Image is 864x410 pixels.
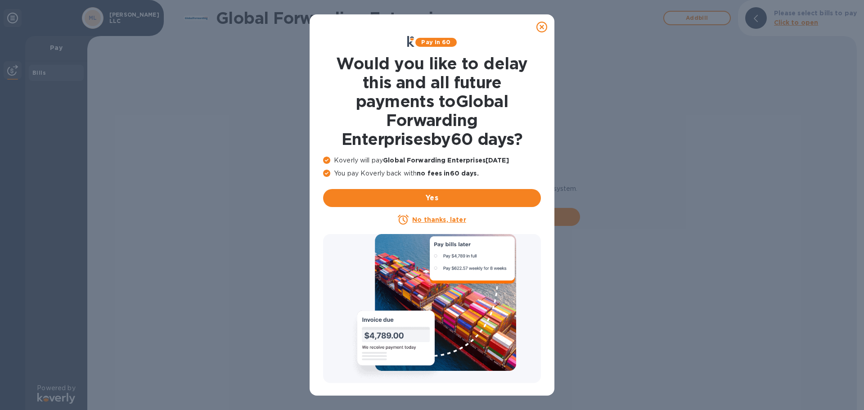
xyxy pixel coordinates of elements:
button: Yes [323,189,541,207]
b: Global Forwarding Enterprises [DATE] [383,157,509,164]
p: Koverly will pay [323,156,541,165]
b: Pay in 60 [421,39,450,45]
span: Yes [330,193,534,203]
b: no fees in 60 days . [417,170,478,177]
p: You pay Koverly back with [323,169,541,178]
u: No thanks, later [412,216,466,223]
h1: Would you like to delay this and all future payments to Global Forwarding Enterprises by 60 days ? [323,54,541,149]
